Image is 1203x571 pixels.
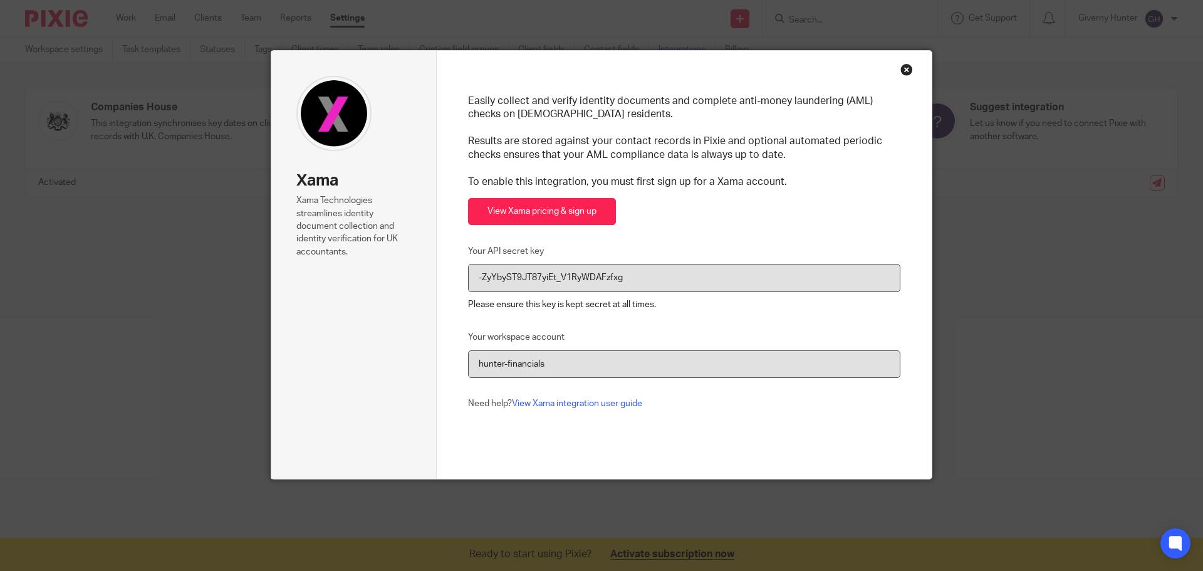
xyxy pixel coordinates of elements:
p: Please ensure this key is kept secret at all times. [468,298,901,311]
div: Close this dialog window [900,63,913,76]
a: View Xama pricing & sign up [468,198,616,225]
a: View Xama integration user guide [512,399,642,408]
p: Easily collect and verify identity documents and complete anti-money laundering (AML) checks on [... [468,95,901,189]
label: Your workspace account [468,331,565,343]
h2: Xama [296,170,411,191]
p: Xama Technologies streamlines identity document collection and identity verification for UK accou... [296,194,411,258]
span: Need help? [468,398,642,410]
label: Your API secret key [468,245,544,258]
